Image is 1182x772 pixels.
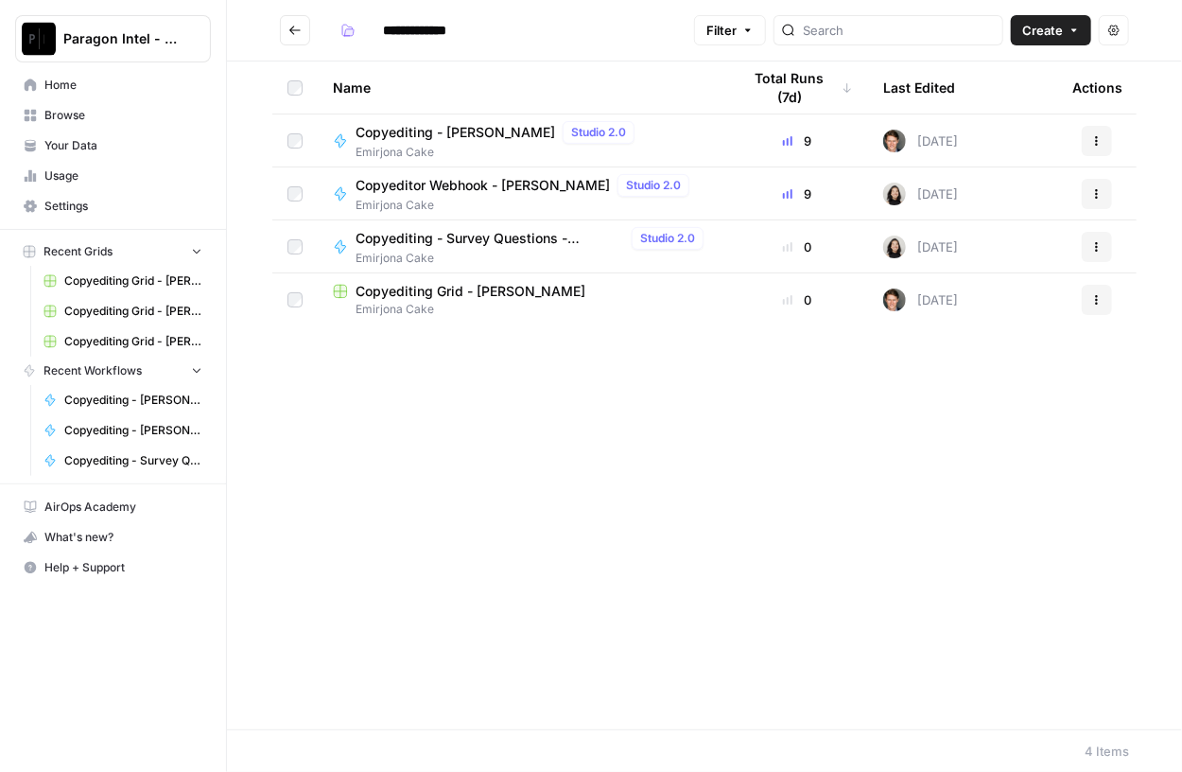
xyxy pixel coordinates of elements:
[35,385,211,415] a: Copyediting - [PERSON_NAME]
[35,266,211,296] a: Copyediting Grid - [PERSON_NAME]
[356,282,585,301] span: Copyediting Grid - [PERSON_NAME]
[571,124,626,141] span: Studio 2.0
[64,303,202,320] span: Copyediting Grid - [PERSON_NAME]
[15,522,211,553] button: What's new?
[883,236,958,258] div: [DATE]
[626,177,681,194] span: Studio 2.0
[333,227,711,267] a: Copyediting - Survey Questions - [PERSON_NAME]Studio 2.0Emirjona Cake
[64,272,202,289] span: Copyediting Grid - [PERSON_NAME]
[15,237,211,266] button: Recent Grids
[694,15,766,45] button: Filter
[1022,21,1063,40] span: Create
[15,100,211,131] a: Browse
[640,230,695,247] span: Studio 2.0
[64,452,202,469] span: Copyediting - Survey Questions - [PERSON_NAME]
[706,21,737,40] span: Filter
[35,326,211,357] a: Copyediting Grid - [PERSON_NAME]
[43,362,142,379] span: Recent Workflows
[280,15,310,45] button: Go back
[44,137,202,154] span: Your Data
[44,198,202,215] span: Settings
[356,229,624,248] span: Copyediting - Survey Questions - [PERSON_NAME]
[356,250,711,267] span: Emirjona Cake
[333,282,711,318] a: Copyediting Grid - [PERSON_NAME]Emirjona Cake
[44,167,202,184] span: Usage
[883,289,906,311] img: qw00ik6ez51o8uf7vgx83yxyzow9
[16,523,210,552] div: What's new?
[883,183,906,205] img: t5ef5oef8zpw1w4g2xghobes91mw
[333,301,711,318] span: Emirjona Cake
[883,236,906,258] img: t5ef5oef8zpw1w4g2xghobes91mw
[741,237,853,256] div: 0
[15,553,211,583] button: Help + Support
[15,131,211,161] a: Your Data
[883,61,955,114] div: Last Edited
[44,559,202,576] span: Help + Support
[803,21,995,40] input: Search
[44,107,202,124] span: Browse
[1011,15,1091,45] button: Create
[44,499,202,516] span: AirOps Academy
[741,61,853,114] div: Total Runs (7d)
[64,333,202,350] span: Copyediting Grid - [PERSON_NAME]
[35,415,211,446] a: Copyediting - [PERSON_NAME]
[1072,61,1122,114] div: Actions
[22,22,56,56] img: Paragon Intel - Copyediting Logo
[35,446,211,476] a: Copyediting - Survey Questions - [PERSON_NAME]
[63,29,178,48] span: Paragon Intel - Copyediting
[883,130,958,152] div: [DATE]
[64,422,202,439] span: Copyediting - [PERSON_NAME]
[333,61,711,114] div: Name
[883,130,906,152] img: qw00ik6ez51o8uf7vgx83yxyzow9
[44,77,202,94] span: Home
[883,289,958,311] div: [DATE]
[43,243,113,260] span: Recent Grids
[883,183,958,205] div: [DATE]
[15,191,211,221] a: Settings
[15,161,211,191] a: Usage
[64,392,202,409] span: Copyediting - [PERSON_NAME]
[356,123,555,142] span: Copyediting - [PERSON_NAME]
[741,290,853,309] div: 0
[356,176,610,195] span: Copyeditor Webhook - [PERSON_NAME]
[356,197,697,214] span: Emirjona Cake
[333,174,711,214] a: Copyeditor Webhook - [PERSON_NAME]Studio 2.0Emirjona Cake
[15,15,211,62] button: Workspace: Paragon Intel - Copyediting
[15,492,211,522] a: AirOps Academy
[1085,742,1129,761] div: 4 Items
[15,357,211,385] button: Recent Workflows
[741,132,853,150] div: 9
[333,121,711,161] a: Copyediting - [PERSON_NAME]Studio 2.0Emirjona Cake
[35,296,211,326] a: Copyediting Grid - [PERSON_NAME]
[741,184,853,203] div: 9
[15,70,211,100] a: Home
[356,144,642,161] span: Emirjona Cake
